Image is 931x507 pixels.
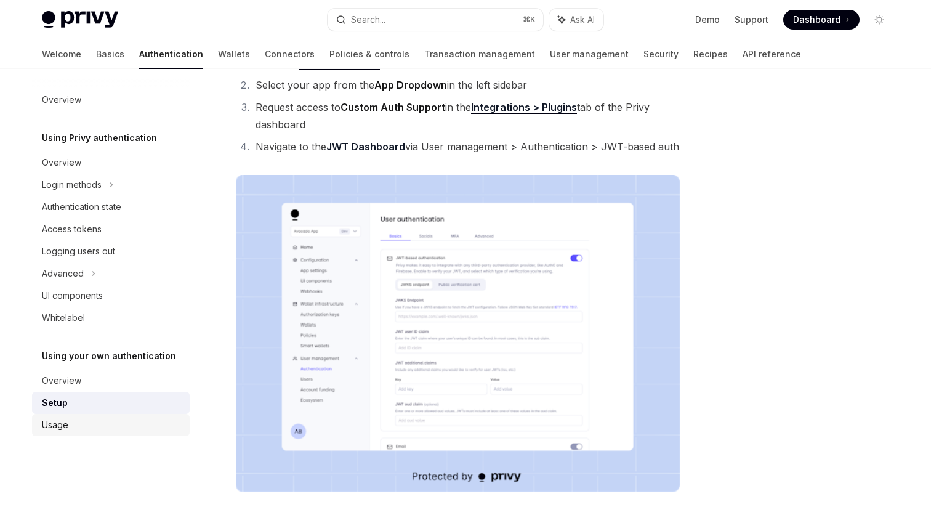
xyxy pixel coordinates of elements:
a: Overview [32,152,190,174]
a: API reference [743,39,801,69]
a: Policies & controls [329,39,409,69]
a: Security [643,39,679,69]
div: Search... [351,12,385,27]
div: Overview [42,373,81,388]
div: Setup [42,395,68,410]
a: Welcome [42,39,81,69]
img: light logo [42,11,118,28]
h5: Using your own authentication [42,349,176,363]
a: Access tokens [32,218,190,240]
a: Connectors [265,39,315,69]
a: Logging users out [32,240,190,262]
div: Advanced [42,266,84,281]
a: Integrations > Plugins [471,101,577,114]
div: Authentication state [42,200,121,214]
li: Navigate to the via User management > Authentication > JWT-based auth [252,138,680,155]
h5: Using Privy authentication [42,131,157,145]
a: JWT Dashboard [326,140,405,153]
div: Usage [42,418,68,432]
a: Overview [32,370,190,392]
a: Demo [695,14,720,26]
a: Usage [32,414,190,436]
a: Overview [32,89,190,111]
a: Authentication [139,39,203,69]
a: Authentication state [32,196,190,218]
div: Login methods [42,177,102,192]
img: JWT-based auth [236,175,680,492]
div: Access tokens [42,222,102,237]
div: Logging users out [42,244,115,259]
a: Basics [96,39,124,69]
span: ⌘ K [523,15,536,25]
button: Search...⌘K [328,9,543,31]
a: Transaction management [424,39,535,69]
button: Toggle dark mode [869,10,889,30]
a: Setup [32,392,190,414]
div: UI components [42,288,103,303]
span: Ask AI [570,14,595,26]
button: Ask AI [549,9,603,31]
strong: Custom Auth Support [341,101,445,113]
li: Request access to in the tab of the Privy dashboard [252,99,680,133]
a: Support [735,14,768,26]
a: Recipes [693,39,728,69]
li: Select your app from the in the left sidebar [252,76,680,94]
span: Dashboard [793,14,840,26]
a: UI components [32,285,190,307]
a: Whitelabel [32,307,190,329]
a: Wallets [218,39,250,69]
div: Overview [42,92,81,107]
a: User management [550,39,629,69]
div: Whitelabel [42,310,85,325]
div: Overview [42,155,81,170]
a: Dashboard [783,10,860,30]
strong: App Dropdown [374,79,447,91]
